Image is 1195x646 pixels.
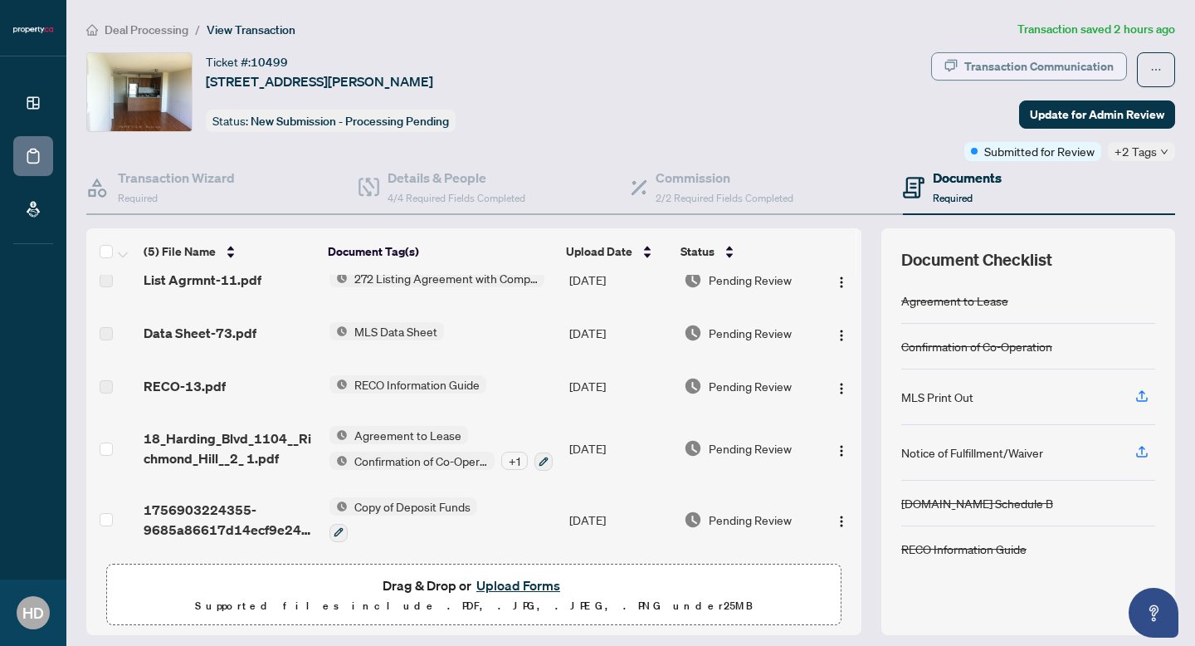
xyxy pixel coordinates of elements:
[195,20,200,39] li: /
[566,242,632,261] span: Upload Date
[835,444,848,458] img: Logo
[206,71,433,91] span: [STREET_ADDRESS][PERSON_NAME]
[563,484,677,555] td: [DATE]
[563,360,677,413] td: [DATE]
[144,428,316,468] span: 18_Harding_Blvd_1104__Richmond_Hill__2_ 1.pdf
[329,426,348,444] img: Status Icon
[709,439,792,458] span: Pending Review
[1017,20,1175,39] article: Transaction saved 2 hours ago
[901,337,1052,355] div: Confirmation of Co-Operation
[107,565,841,626] span: Drag & Drop orUpload FormsSupported files include .PDF, .JPG, .JPEG, .PNG under25MB
[329,452,348,470] img: Status Icon
[901,291,1008,310] div: Agreement to Lease
[709,271,792,289] span: Pending Review
[901,388,973,406] div: MLS Print Out
[563,306,677,360] td: [DATE]
[144,500,316,540] span: 1756903224355-9685a86617d14ecf9e247d3d1c9545a4.JPG
[329,322,348,340] img: Status Icon
[329,497,477,542] button: Status IconCopy of Deposit Funds
[348,497,477,516] span: Copy of Deposit Funds
[329,269,348,287] img: Status Icon
[348,375,486,394] span: RECO Information Guide
[964,53,1114,80] div: Transaction Communication
[684,377,702,395] img: Document Status
[835,276,848,289] img: Logo
[901,540,1027,558] div: RECO Information Guide
[251,55,288,70] span: 10499
[709,377,792,395] span: Pending Review
[348,426,468,444] span: Agreement to Lease
[388,192,525,204] span: 4/4 Required Fields Completed
[828,507,855,533] button: Logo
[901,443,1043,462] div: Notice of Fulfillment/Waiver
[144,376,226,396] span: RECO-13.pdf
[828,267,855,293] button: Logo
[1160,148,1168,156] span: down
[22,601,44,624] span: HD
[901,248,1052,272] span: Document Checklist
[835,515,848,528] img: Logo
[1129,588,1178,638] button: Open asap
[206,110,456,132] div: Status:
[828,320,855,346] button: Logo
[383,575,565,596] span: Drag & Drop or
[656,168,793,188] h4: Commission
[684,511,702,529] img: Document Status
[118,168,235,188] h4: Transaction Wizard
[329,375,348,394] img: Status Icon
[348,269,544,287] span: 272 Listing Agreement with Company Schedule A
[1150,64,1162,76] span: ellipsis
[559,228,673,275] th: Upload Date
[329,269,544,287] button: Status Icon272 Listing Agreement with Company Schedule A
[684,271,702,289] img: Document Status
[206,52,288,71] div: Ticket #:
[709,511,792,529] span: Pending Review
[709,324,792,342] span: Pending Review
[684,324,702,342] img: Document Status
[348,452,495,470] span: Confirmation of Co-Operation
[984,142,1095,160] span: Submitted for Review
[329,426,553,471] button: Status IconAgreement to LeaseStatus IconConfirmation of Co-Operation+1
[1019,100,1175,129] button: Update for Admin Review
[87,53,192,131] img: IMG-N12369054_1.jpg
[931,52,1127,81] button: Transaction Communication
[835,382,848,395] img: Logo
[471,575,565,596] button: Upload Forms
[118,192,158,204] span: Required
[388,168,525,188] h4: Details & People
[1115,142,1157,161] span: +2 Tags
[674,228,817,275] th: Status
[329,497,348,516] img: Status Icon
[348,322,444,340] span: MLS Data Sheet
[835,329,848,342] img: Logo
[901,494,1053,512] div: [DOMAIN_NAME] Schedule B
[86,24,98,36] span: home
[656,192,793,204] span: 2/2 Required Fields Completed
[144,242,216,261] span: (5) File Name
[251,114,449,129] span: New Submission - Processing Pending
[321,228,559,275] th: Document Tag(s)
[684,439,702,458] img: Document Status
[329,322,444,340] button: Status IconMLS Data Sheet
[144,323,256,343] span: Data Sheet-73.pdf
[144,270,261,290] span: List Agrmnt-11.pdf
[933,168,1002,188] h4: Documents
[117,596,831,616] p: Supported files include .PDF, .JPG, .JPEG, .PNG under 25 MB
[563,253,677,306] td: [DATE]
[137,228,321,275] th: (5) File Name
[828,373,855,399] button: Logo
[680,242,715,261] span: Status
[13,25,53,35] img: logo
[828,435,855,462] button: Logo
[207,22,295,37] span: View Transaction
[563,413,677,484] td: [DATE]
[1030,101,1164,128] span: Update for Admin Review
[329,375,486,394] button: Status IconRECO Information Guide
[933,192,973,204] span: Required
[105,22,188,37] span: Deal Processing
[501,452,528,470] div: + 1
